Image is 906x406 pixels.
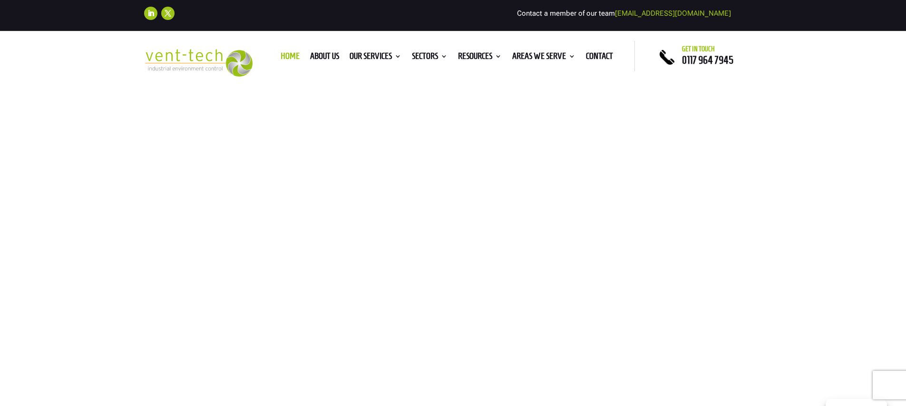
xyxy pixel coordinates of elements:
[682,54,733,66] a: 0117 964 7945
[350,53,401,63] a: Our Services
[144,49,253,77] img: 2023-09-27T08_35_16.549ZVENT-TECH---Clear-background
[161,7,175,20] a: Follow on X
[281,53,300,63] a: Home
[412,53,448,63] a: Sectors
[512,53,575,63] a: Areas We Serve
[586,53,613,63] a: Contact
[682,45,715,53] span: Get in touch
[310,53,339,63] a: About us
[615,9,731,18] a: [EMAIL_ADDRESS][DOMAIN_NAME]
[144,7,157,20] a: Follow on LinkedIn
[458,53,502,63] a: Resources
[517,9,731,18] span: Contact a member of our team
